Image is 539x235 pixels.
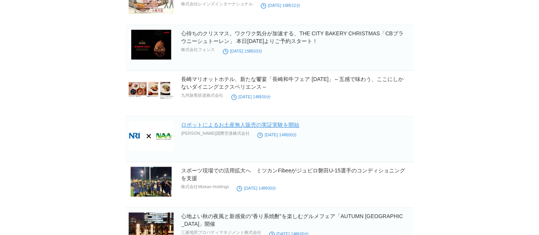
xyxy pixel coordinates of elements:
p: 株式会社Mizkan Holdings [181,184,229,190]
time: [DATE] 14時00分 [237,186,276,190]
p: 九州旅客鉄道株式会社 [181,93,224,98]
time: [DATE] 15時03分 [223,49,262,53]
img: 4762-927-1bf2d76a7d087d981de1e0bed2ebc0eb-400x69.png [129,121,174,151]
a: 長崎マリオットホテル、新たな饗宴「長崎和牛フェア [DATE]」～五感で味わう、ここにしかないダイニングエクスペリエンス～ [181,76,404,90]
time: [DATE] 14時00分 [257,132,297,137]
a: スポーツ現場での活用拡大へ ミツカンFibeeがジュビロ磐田U-15選手のコンディショニングを支援 [181,167,405,181]
img: 37933-899-f37f37de4fb5b282cd0606561559e1ed-915x345.png [129,75,174,105]
time: [DATE] 14時00分 [231,94,271,99]
a: ロボットによるお土産無人販売の実証実験を開始 [181,122,300,128]
a: 心待ちのクリスマス。ワクワク気分が加速する、THE CITY BAKERY CHRISTMAS「CBブラウニーシュトーレン」 本日[DATE]よりご予約スタート！ [181,30,404,44]
time: [DATE] 16時22分 [261,3,300,8]
img: 65533-611-cda1e9c4e95d1cff9f1b96f8d4b29e92-698x510.png [129,167,174,197]
p: [PERSON_NAME]国際空港株式会社 [181,131,250,136]
a: 心地よい秋の夜風と新感覚の“香り系焼酎”を楽しむグルメフェア「AUTUMN [GEOGRAPHIC_DATA]」開催 [181,213,403,227]
p: 株式会社レインズインターナショナル [181,1,253,7]
img: 44858-189-18b7b1df8d123b2221dd13273bc8db62-800x600.jpg [129,30,174,60]
p: 株式会社フォンス [181,47,215,53]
